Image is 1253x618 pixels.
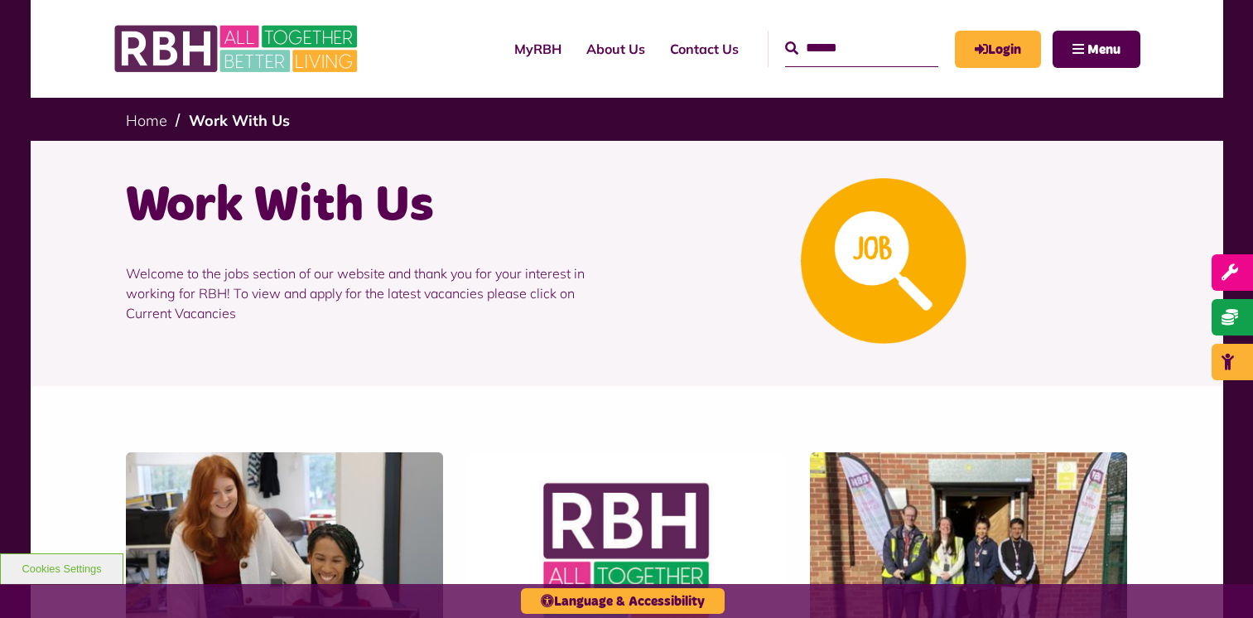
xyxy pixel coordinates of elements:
p: Welcome to the jobs section of our website and thank you for your interest in working for RBH! To... [126,239,614,348]
iframe: Netcall Web Assistant for live chat [1178,543,1253,618]
span: Menu [1087,43,1120,56]
button: Navigation [1053,31,1140,68]
a: MyRBH [955,31,1041,68]
a: Contact Us [658,27,751,71]
img: Looking For A Job [801,178,966,344]
h1: Work With Us [126,174,614,239]
button: Language & Accessibility [521,588,725,614]
input: Search [785,31,938,66]
a: MyRBH [502,27,574,71]
a: About Us [574,27,658,71]
img: RBH [113,17,362,81]
a: Home [126,111,167,130]
a: Work With Us [189,111,290,130]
